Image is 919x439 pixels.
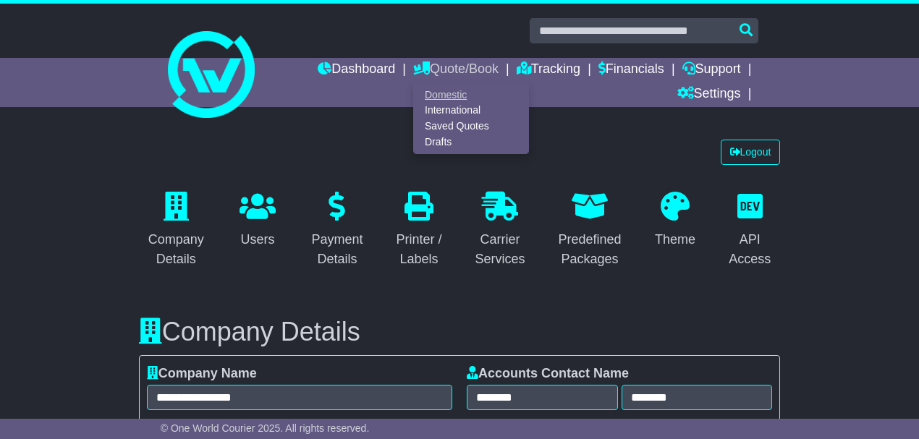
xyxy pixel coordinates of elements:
[475,230,525,269] div: Carrier Services
[414,87,528,103] a: Domestic
[302,187,372,274] a: Payment Details
[386,187,451,274] a: Printer / Labels
[677,82,741,107] a: Settings
[414,134,528,150] a: Drafts
[517,58,580,82] a: Tracking
[139,187,213,274] a: Company Details
[598,58,664,82] a: Financials
[414,119,528,135] a: Saved Quotes
[230,187,285,255] a: Users
[413,58,499,82] a: Quote/Book
[645,187,705,255] a: Theme
[161,422,370,434] span: © One World Courier 2025. All rights reserved.
[721,140,781,165] a: Logout
[729,230,771,269] div: API Access
[466,187,535,274] a: Carrier Services
[240,230,276,250] div: Users
[549,187,631,274] a: Predefined Packages
[311,230,363,269] div: Payment Details
[467,366,629,382] label: Accounts Contact Name
[682,58,741,82] a: Support
[318,58,395,82] a: Dashboard
[559,230,622,269] div: Predefined Packages
[414,103,528,119] a: International
[148,230,204,269] div: Company Details
[655,230,695,250] div: Theme
[719,187,780,274] a: API Access
[413,82,529,154] div: Quote/Book
[147,366,257,382] label: Company Name
[396,230,441,269] div: Printer / Labels
[139,317,781,346] h3: Company Details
